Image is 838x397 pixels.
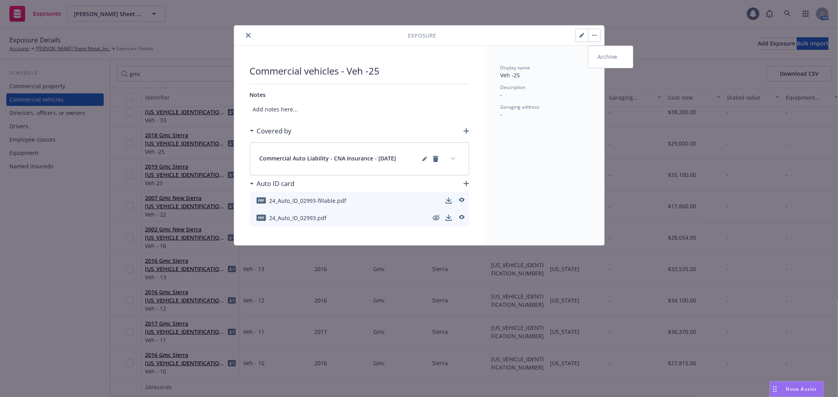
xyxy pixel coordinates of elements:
[257,126,292,136] h3: Covered by
[457,196,466,205] a: preview
[408,31,436,40] span: Exposure
[501,104,540,110] span: Garaging address
[257,215,266,220] span: pdf
[250,64,469,78] span: Commercial vehicles - Veh -25
[270,197,347,205] span: 24_Auto_ID_02993-fillable.pdf
[244,31,253,40] button: close
[250,91,266,98] span: Notes
[501,84,526,91] span: Description
[444,196,453,205] a: download
[431,213,441,222] a: hidden
[447,152,459,165] button: expand content
[444,213,453,222] a: download
[457,213,466,222] a: preview
[786,386,817,392] span: Nova Assist
[250,126,292,136] div: Covered by
[770,381,824,397] button: Nova Assist
[420,154,429,164] a: editPencil
[501,71,520,79] span: Veh -25
[257,197,266,203] span: pdf
[770,382,780,397] div: Drag to move
[501,111,502,118] span: -
[270,214,327,222] span: 24_Auto_ID_02993.pdf
[250,143,469,175] div: Commercial Auto Liability - CNA Insurance - [DATE]editPencilremoveexpand content
[501,64,530,71] span: Display name
[431,154,440,164] a: remove
[501,91,502,98] span: -
[250,102,469,117] span: Add notes here...
[257,178,295,189] h3: Auto ID card
[250,178,295,189] div: Auto ID card
[260,154,396,164] span: Commercial Auto Liability - CNA Insurance - [DATE]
